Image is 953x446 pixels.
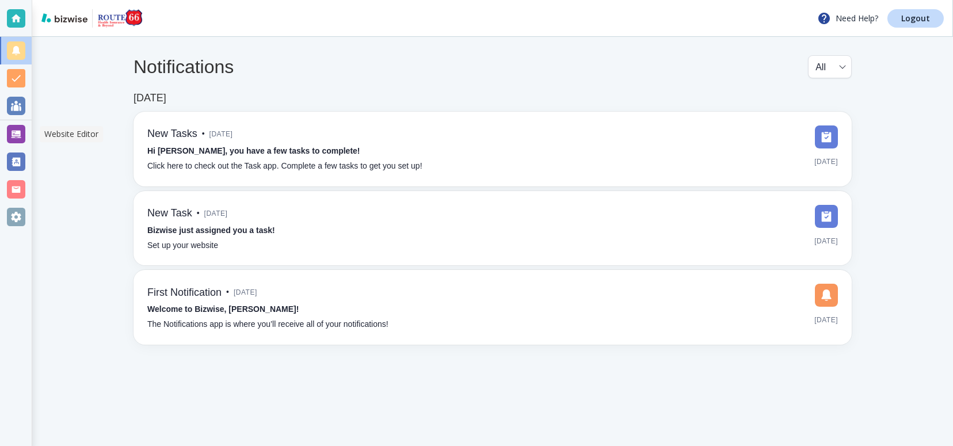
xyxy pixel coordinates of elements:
strong: Bizwise just assigned you a task! [147,226,275,235]
div: All [815,56,844,78]
span: [DATE] [814,232,838,250]
h6: [DATE] [134,92,166,105]
span: [DATE] [814,311,838,329]
span: [DATE] [204,205,228,222]
strong: Hi [PERSON_NAME], you have a few tasks to complete! [147,146,360,155]
a: New Task•[DATE]Bizwise just assigned you a task!Set up your website[DATE] [134,191,852,266]
p: • [197,207,200,220]
img: DashboardSidebarTasks.svg [815,125,838,148]
span: [DATE] [234,284,257,301]
p: Logout [901,14,930,22]
img: bizwise [41,13,87,22]
strong: Welcome to Bizwise, [PERSON_NAME]! [147,304,299,314]
img: DashboardSidebarNotification.svg [815,284,838,307]
p: Set up your website [147,239,218,252]
span: [DATE] [209,125,233,143]
h6: New Tasks [147,128,197,140]
h6: First Notification [147,287,222,299]
img: DashboardSidebarTasks.svg [815,205,838,228]
a: New Tasks•[DATE]Hi [PERSON_NAME], you have a few tasks to complete!Click here to check out the Ta... [134,112,852,186]
h4: Notifications [134,56,234,78]
p: The Notifications app is where you’ll receive all of your notifications! [147,318,388,331]
p: • [226,286,229,299]
p: • [202,128,205,140]
p: Click here to check out the Task app. Complete a few tasks to get you set up! [147,160,422,173]
a: Logout [887,9,944,28]
p: Need Help? [817,12,878,25]
span: [DATE] [814,153,838,170]
h6: New Task [147,207,192,220]
p: Website Editor [44,128,98,140]
a: First Notification•[DATE]Welcome to Bizwise, [PERSON_NAME]!The Notifications app is where you’ll ... [134,270,852,345]
img: Route 66 Health Insurance and Beyond [97,9,143,28]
